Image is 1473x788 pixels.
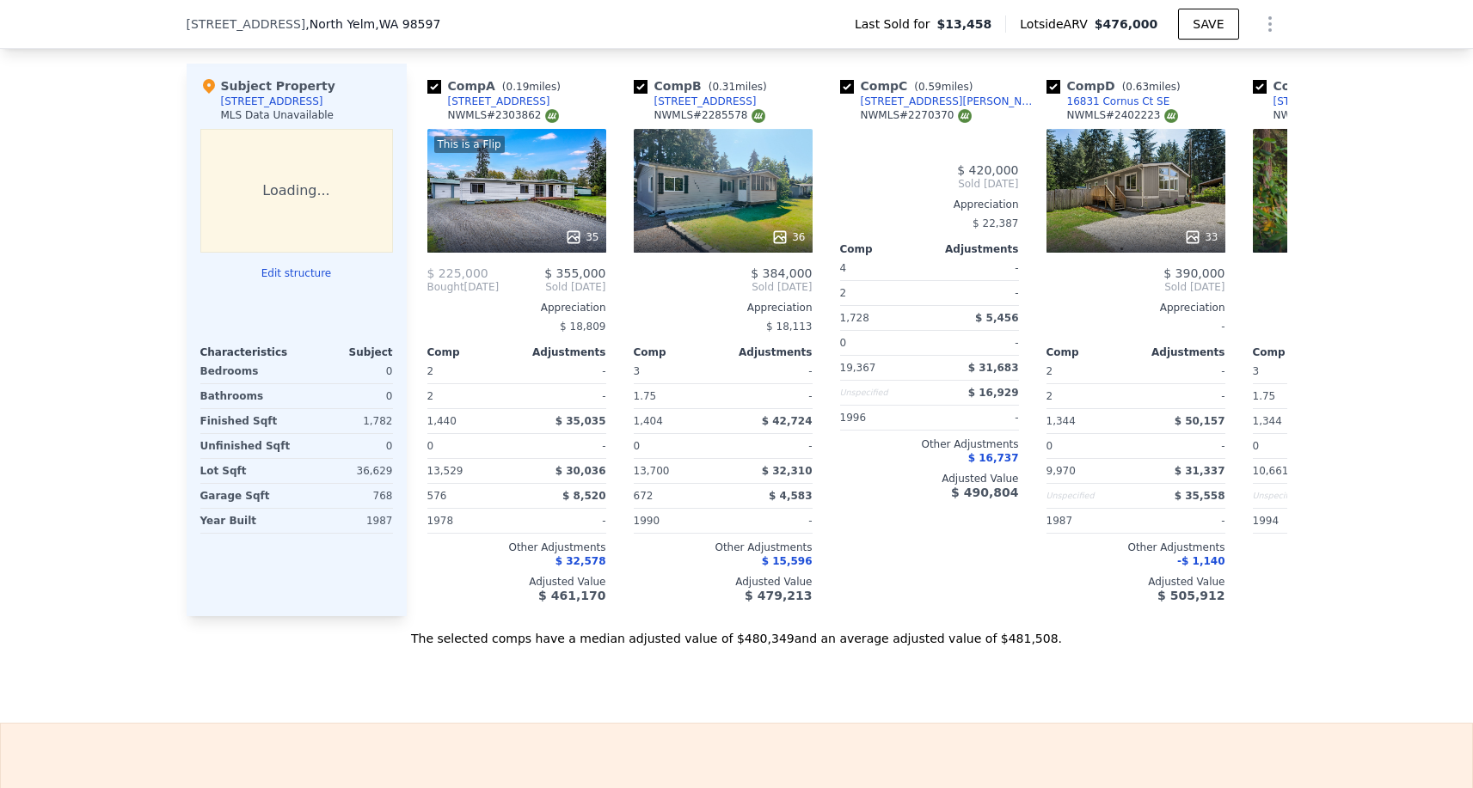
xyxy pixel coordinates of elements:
[427,280,464,294] span: Bought
[958,109,972,123] img: NWMLS Logo
[861,108,972,123] div: NWMLS # 2270370
[305,15,440,33] span: , North Yelm
[1046,365,1053,377] span: 2
[1253,280,1432,294] span: Sold [DATE]
[300,359,393,383] div: 0
[918,81,942,93] span: 0.59
[933,406,1019,430] div: -
[1163,266,1224,280] span: $ 390,000
[300,409,393,433] div: 1,782
[560,321,605,333] span: $ 18,809
[840,281,926,305] div: 2
[1253,7,1287,41] button: Show Options
[427,415,457,427] span: 1,440
[1046,280,1225,294] span: Sold [DATE]
[545,109,559,123] img: NWMLS Logo
[1175,465,1225,477] span: $ 31,337
[762,555,813,567] span: $ 15,596
[634,465,670,477] span: 13,700
[375,17,440,31] span: , WA 98597
[427,490,447,502] span: 576
[1046,345,1136,359] div: Comp
[427,465,463,477] span: 13,529
[634,575,813,589] div: Adjusted Value
[200,509,293,533] div: Year Built
[840,242,930,256] div: Comp
[968,452,1019,464] span: $ 16,737
[427,345,517,359] div: Comp
[968,387,1019,399] span: $ 16,929
[544,266,605,280] span: $ 355,000
[654,95,757,108] div: [STREET_ADDRESS]
[555,465,606,477] span: $ 30,036
[702,81,774,93] span: ( miles)
[427,541,606,554] div: Other Adjustments
[1164,109,1178,123] img: NWMLS Logo
[1139,509,1225,533] div: -
[1253,415,1282,427] span: 1,344
[712,81,735,93] span: 0.31
[520,434,606,458] div: -
[200,484,293,508] div: Garage Sqft
[1139,384,1225,408] div: -
[187,15,306,33] span: [STREET_ADDRESS]
[1253,95,1376,108] a: [STREET_ADDRESS]
[1046,315,1225,339] div: -
[555,555,606,567] span: $ 32,578
[1095,17,1158,31] span: $476,000
[427,440,434,452] span: 0
[1046,541,1225,554] div: Other Adjustments
[840,362,876,374] span: 19,367
[427,509,513,533] div: 1978
[300,459,393,483] div: 36,629
[200,434,293,458] div: Unfinished Sqft
[1177,555,1224,567] span: -$ 1,140
[187,616,1287,647] div: The selected comps have a median adjusted value of $480,349 and an average adjusted value of $481...
[1046,465,1076,477] span: 9,970
[520,359,606,383] div: -
[1020,15,1094,33] span: Lotside ARV
[1253,509,1339,533] div: 1994
[297,345,393,359] div: Subject
[1046,95,1170,108] a: 16831 Cornus Ct SE
[448,108,559,123] div: NWMLS # 2303862
[766,321,812,333] span: $ 18,113
[565,229,598,246] div: 35
[751,266,812,280] span: $ 384,000
[1253,77,1392,95] div: Comp E
[520,509,606,533] div: -
[1253,384,1339,408] div: 1.75
[840,177,1019,191] span: Sold [DATE]
[840,337,847,349] span: 0
[840,198,1019,211] div: Appreciation
[200,359,293,383] div: Bedrooms
[634,541,813,554] div: Other Adjustments
[1253,575,1432,589] div: Adjusted Value
[1253,541,1432,554] div: Other Adjustments
[957,163,1018,177] span: $ 420,000
[300,384,393,408] div: 0
[221,95,323,108] div: [STREET_ADDRESS]
[930,242,1019,256] div: Adjustments
[933,331,1019,355] div: -
[907,81,979,93] span: ( miles)
[727,384,813,408] div: -
[448,95,550,108] div: [STREET_ADDRESS]
[1253,465,1289,477] span: 10,661
[200,459,293,483] div: Lot Sqft
[1139,434,1225,458] div: -
[1046,484,1132,508] div: Unspecified
[1274,108,1384,123] div: NWMLS # 2306509
[1067,108,1178,123] div: NWMLS # 2402223
[200,266,393,280] button: Edit structure
[1157,589,1224,602] span: $ 505,912
[427,575,606,589] div: Adjusted Value
[973,217,1018,229] span: $ 22,387
[968,362,1019,374] span: $ 31,683
[1253,301,1432,315] div: Appreciation
[1253,345,1342,359] div: Comp
[1253,440,1260,452] span: 0
[840,406,926,430] div: 1996
[634,384,720,408] div: 1.75
[538,589,605,602] span: $ 461,170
